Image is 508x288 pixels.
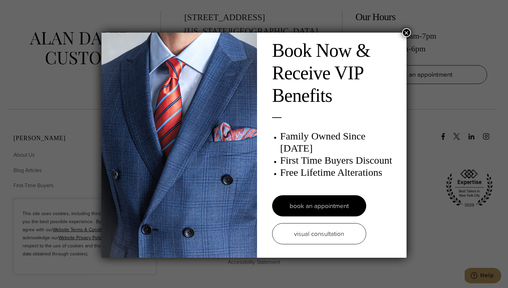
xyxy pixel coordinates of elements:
[280,166,400,178] h3: Free Lifetime Alterations
[272,195,366,216] a: book an appointment
[402,28,411,37] button: Close
[280,130,400,154] h3: Family Owned Since [DATE]
[272,223,366,244] a: visual consultation
[280,154,400,166] h3: First Time Buyers Discount
[272,39,400,107] h2: Book Now & Receive VIP Benefits
[15,5,29,11] span: Help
